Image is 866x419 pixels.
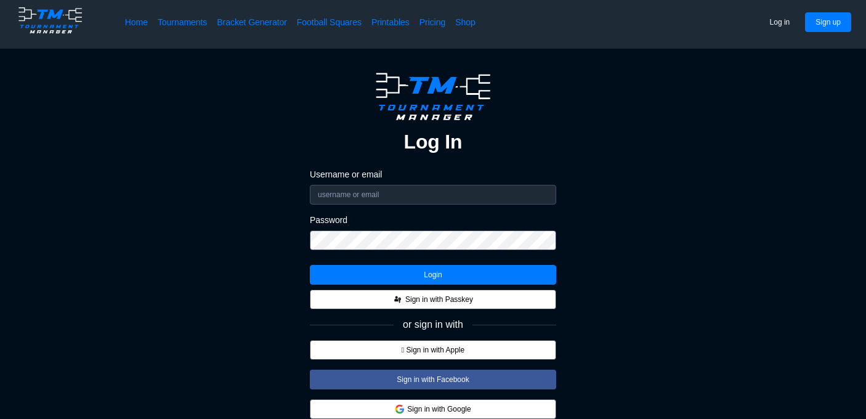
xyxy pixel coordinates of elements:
[310,399,556,419] button: Sign in with Google
[158,16,207,28] a: Tournaments
[805,12,851,32] button: Sign up
[310,185,556,205] input: username or email
[371,16,410,28] a: Printables
[403,319,463,330] span: or sign in with
[297,16,362,28] a: Football Squares
[310,370,556,389] button: Sign in with Facebook
[395,404,405,414] img: google.d7f092af888a54de79ed9c9303d689d7.svg
[15,5,86,36] img: logo.ffa97a18e3bf2c7d.png
[419,16,445,28] a: Pricing
[759,12,801,32] button: Log in
[393,295,403,304] img: FIDO_Passkey_mark_A_black.dc59a8f8c48711c442e90af6bb0a51e0.svg
[310,169,556,180] label: Username or email
[217,16,287,28] a: Bracket Generator
[125,16,148,28] a: Home
[310,340,556,360] button:  Sign in with Apple
[455,16,475,28] a: Shop
[310,290,556,309] button: Sign in with Passkey
[310,214,556,226] label: Password
[369,68,497,124] img: logo.ffa97a18e3bf2c7d.png
[310,265,556,285] button: Login
[404,129,463,154] h2: Log In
